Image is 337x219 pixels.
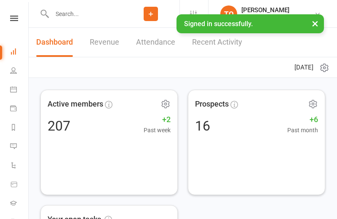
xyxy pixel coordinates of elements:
a: Attendance [136,28,175,57]
span: +6 [287,114,318,126]
span: Signed in successfully. [184,20,253,28]
a: Revenue [90,28,119,57]
a: Dashboard [10,43,29,62]
a: People [10,62,29,81]
a: Calendar [10,81,29,100]
span: +2 [144,114,171,126]
span: [DATE] [294,62,313,72]
div: Ettingshausens Martial Arts [241,14,314,21]
input: Search... [49,8,122,20]
div: 207 [48,119,70,133]
span: Active members [48,98,103,110]
a: Recent Activity [192,28,242,57]
span: Past month [287,126,318,135]
a: Payments [10,100,29,119]
div: 16 [195,119,210,133]
a: Product Sales [10,176,29,195]
div: TQ [220,5,237,22]
span: Prospects [195,98,229,110]
a: Reports [10,119,29,138]
span: Past week [144,126,171,135]
div: [PERSON_NAME] [241,6,314,14]
a: Dashboard [36,28,73,57]
button: × [308,14,323,32]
